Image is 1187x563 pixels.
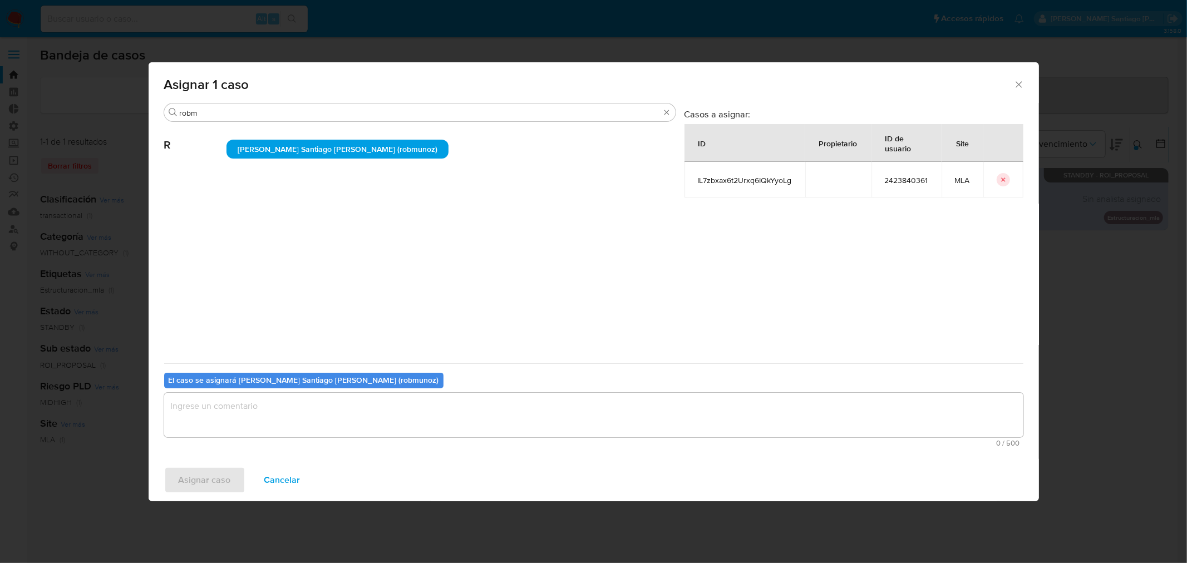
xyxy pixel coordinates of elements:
[662,108,671,117] button: Borrar
[250,467,315,493] button: Cancelar
[168,439,1020,447] span: Máximo 500 caracteres
[1013,79,1023,89] button: Cerrar ventana
[872,125,941,161] div: ID de usuario
[164,78,1014,91] span: Asignar 1 caso
[955,175,970,185] span: MLA
[806,130,871,156] div: Propietario
[180,108,660,118] input: Buscar analista
[885,175,928,185] span: 2423840361
[169,108,178,117] button: Buscar
[164,122,226,152] span: R
[264,468,301,492] span: Cancelar
[226,140,449,159] div: [PERSON_NAME] Santiago [PERSON_NAME] (robmunoz)
[997,173,1010,186] button: icon-button
[149,62,1039,501] div: assign-modal
[684,108,1023,120] h3: Casos a asignar:
[943,130,983,156] div: Site
[238,144,437,155] span: [PERSON_NAME] Santiago [PERSON_NAME] (robmunoz)
[685,130,720,156] div: ID
[698,175,792,185] span: IL7zbxax6t2Urxq6IQkYyoLg
[169,374,439,386] b: El caso se asignará [PERSON_NAME] Santiago [PERSON_NAME] (robmunoz)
